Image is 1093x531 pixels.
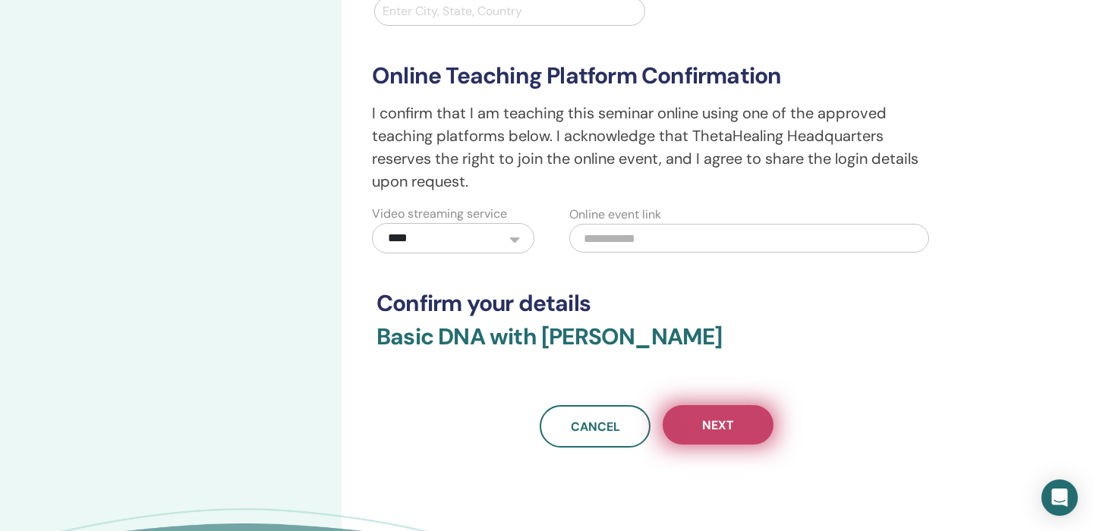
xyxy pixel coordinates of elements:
button: Next [663,405,773,445]
div: Open Intercom Messenger [1041,479,1078,516]
h3: Confirm your details [376,290,937,317]
h3: Online Teaching Platform Confirmation [372,62,941,90]
span: Cancel [571,419,620,435]
label: Video streaming service [372,205,507,223]
label: Online event link [569,206,661,224]
p: I confirm that I am teaching this seminar online using one of the approved teaching platforms bel... [372,102,941,193]
span: Next [702,417,734,433]
a: Cancel [540,405,650,448]
h3: Basic DNA with [PERSON_NAME] [376,323,937,369]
